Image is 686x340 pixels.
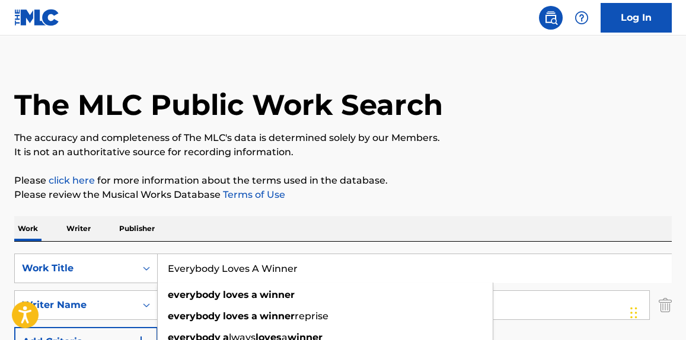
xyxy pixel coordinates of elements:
span: reprise [295,310,328,322]
strong: a [251,289,257,300]
strong: winner [260,310,295,322]
h1: The MLC Public Work Search [14,87,443,123]
div: Writer Name [22,298,129,312]
strong: winner [260,289,295,300]
img: help [575,11,589,25]
a: click here [49,175,95,186]
a: Terms of Use [221,189,285,200]
div: Help [570,6,594,30]
div: Work Title [22,261,129,275]
a: Public Search [539,6,563,30]
strong: a [251,310,257,322]
p: Please review the Musical Works Database [14,188,672,202]
strong: loves [223,289,249,300]
iframe: Chat Widget [627,283,686,340]
strong: everybody [168,289,221,300]
p: Work [14,216,42,241]
p: Publisher [116,216,158,241]
strong: everybody [168,310,221,322]
p: Writer [63,216,94,241]
p: Please for more information about the terms used in the database. [14,174,672,188]
img: search [544,11,558,25]
strong: loves [223,310,249,322]
p: The accuracy and completeness of The MLC's data is determined solely by our Members. [14,131,672,145]
div: Drag [630,295,637,331]
img: MLC Logo [14,9,60,26]
a: Log In [601,3,672,33]
p: It is not an authoritative source for recording information. [14,145,672,159]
